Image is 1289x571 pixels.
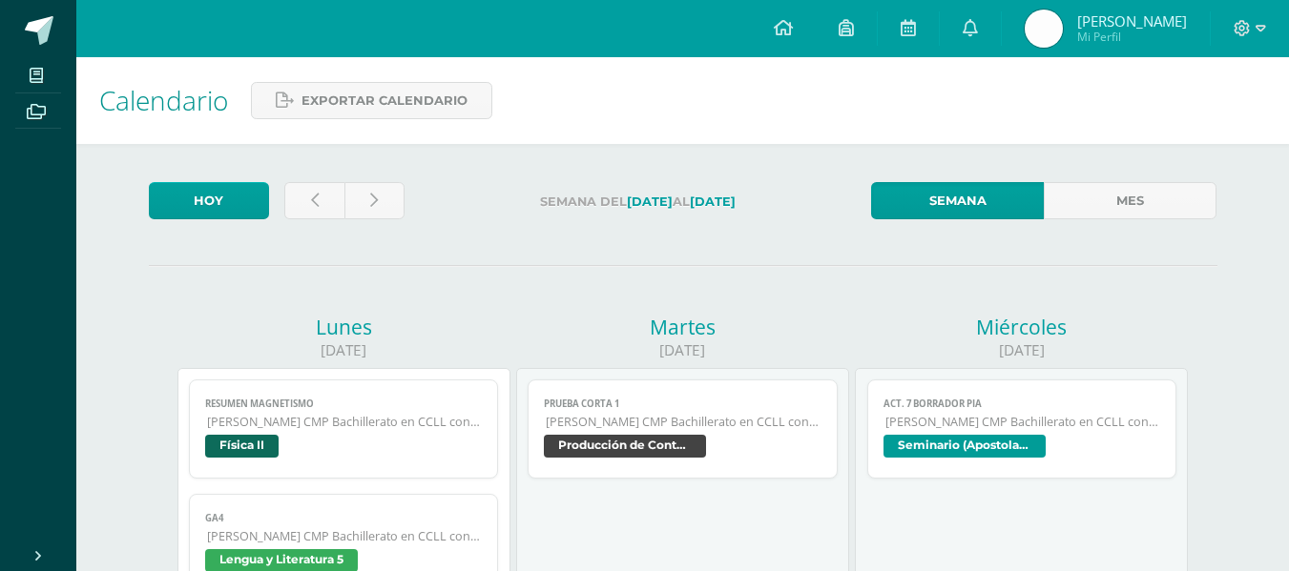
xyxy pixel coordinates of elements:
[177,314,510,340] div: Lunes
[189,379,499,479] a: Resumen Magnetismo[PERSON_NAME] CMP Bachillerato en CCLL con Orientación en ComputaciónFísica II
[207,528,483,544] span: [PERSON_NAME] CMP Bachillerato en CCLL con Orientación en Computación
[207,414,483,430] span: [PERSON_NAME] CMP Bachillerato en CCLL con Orientación en Computación
[1025,10,1063,48] img: 0851b177bad5b4d3e70f86af8a91b0bb.png
[149,182,269,219] a: Hoy
[1077,29,1187,45] span: Mi Perfil
[99,82,228,118] span: Calendario
[205,398,483,410] span: Resumen Magnetismo
[885,414,1161,430] span: [PERSON_NAME] CMP Bachillerato en CCLL con Orientación en Computación
[516,340,849,360] div: [DATE]
[1044,182,1216,219] a: Mes
[1077,11,1187,31] span: [PERSON_NAME]
[420,182,856,221] label: Semana del al
[544,435,706,458] span: Producción de Contenidos Digitales
[867,379,1177,479] a: ACT. 7 BORRADOR PIA[PERSON_NAME] CMP Bachillerato en CCLL con Orientación en ComputaciónSeminario...
[177,340,510,360] div: [DATE]
[516,314,849,340] div: Martes
[855,314,1188,340] div: Miércoles
[528,379,838,479] a: PRUEBA CORTA 1[PERSON_NAME] CMP Bachillerato en CCLL con Orientación en ComputaciónProducción de ...
[251,82,492,119] a: Exportar calendario
[855,340,1188,360] div: [DATE]
[546,414,821,430] span: [PERSON_NAME] CMP Bachillerato en CCLL con Orientación en Computación
[205,435,279,458] span: Física II
[205,512,483,524] span: GA4
[884,398,1161,410] span: ACT. 7 BORRADOR PIA
[871,182,1044,219] a: Semana
[627,194,673,209] strong: [DATE]
[884,435,1046,458] span: Seminario (Apostolado Juvenil [DEMOGRAPHIC_DATA] -AJS)
[690,194,736,209] strong: [DATE]
[301,83,468,118] span: Exportar calendario
[544,398,821,410] span: PRUEBA CORTA 1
